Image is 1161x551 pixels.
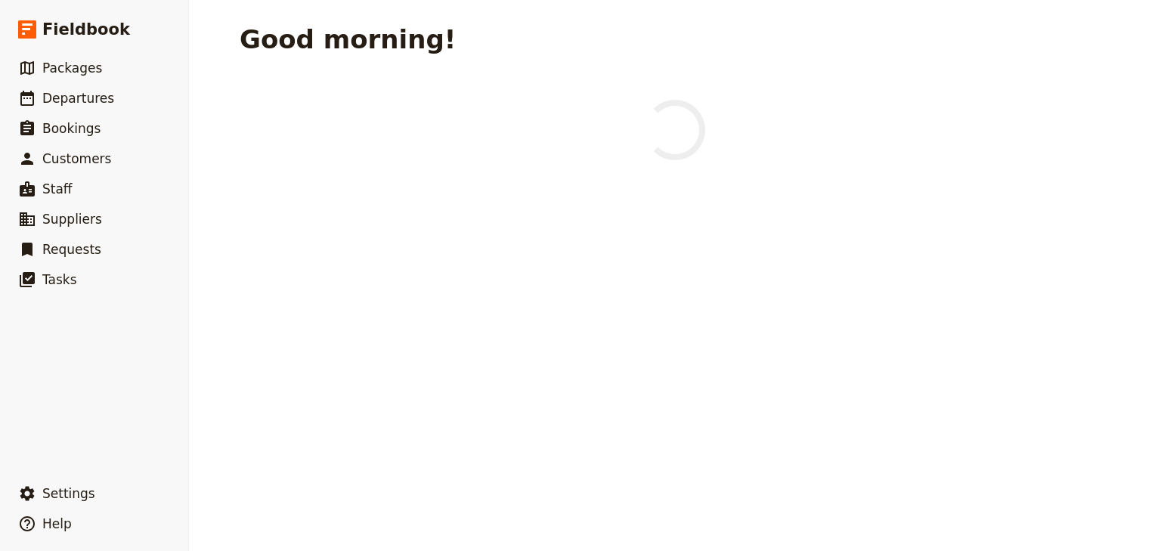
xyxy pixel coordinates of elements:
[42,272,77,287] span: Tasks
[42,181,73,197] span: Staff
[240,24,456,54] h1: Good morning!
[42,151,111,166] span: Customers
[42,91,114,106] span: Departures
[42,242,101,257] span: Requests
[42,212,102,227] span: Suppliers
[42,486,95,501] span: Settings
[42,121,101,136] span: Bookings
[42,516,72,531] span: Help
[42,18,130,41] span: Fieldbook
[42,60,102,76] span: Packages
